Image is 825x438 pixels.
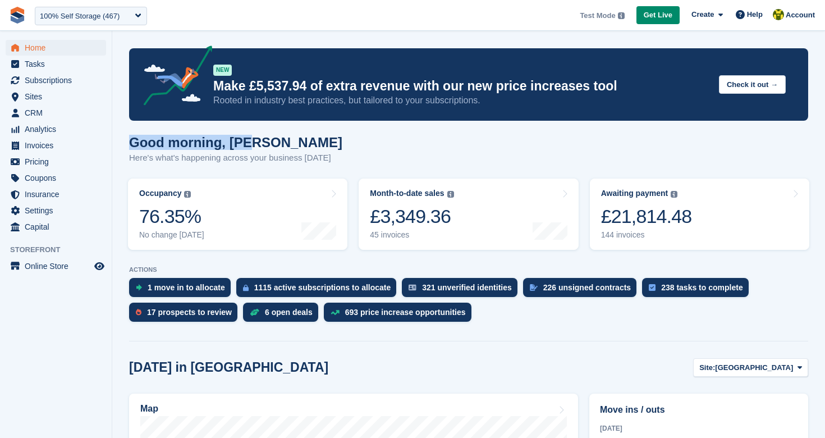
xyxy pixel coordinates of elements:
a: menu [6,219,106,235]
div: 6 open deals [265,308,313,317]
span: Sites [25,89,92,104]
p: Rooted in industry best practices, but tailored to your subscriptions. [213,94,710,107]
img: deal-1b604bf984904fb50ccaf53a9ad4b4a5d6e5aea283cecdc64d6e3604feb123c2.svg [250,308,259,316]
a: 17 prospects to review [129,303,243,327]
img: move_ins_to_allocate_icon-fdf77a2bb77ea45bf5b3d319d69a93e2d87916cf1d5bf7949dd705db3b84f3ca.svg [136,284,142,291]
img: prospect-51fa495bee0391a8d652442698ab0144808aea92771e9ea1ae160a38d050c398.svg [136,309,141,316]
div: 1 move in to allocate [148,283,225,292]
div: 321 unverified identities [422,283,512,292]
div: Awaiting payment [601,189,668,198]
span: Help [747,9,763,20]
span: Pricing [25,154,92,170]
div: £21,814.48 [601,205,692,228]
span: Site: [699,362,715,373]
span: Capital [25,219,92,235]
img: icon-info-grey-7440780725fd019a000dd9b08b2336e03edf1995a4989e88bcd33f0948082b44.svg [671,191,677,198]
div: 45 invoices [370,230,453,240]
span: Account [786,10,815,21]
a: menu [6,138,106,153]
button: Site: [GEOGRAPHIC_DATA] [693,358,808,377]
img: icon-info-grey-7440780725fd019a000dd9b08b2336e03edf1995a4989e88bcd33f0948082b44.svg [618,12,625,19]
span: Tasks [25,56,92,72]
span: Create [691,9,714,20]
div: 238 tasks to complete [661,283,743,292]
img: icon-info-grey-7440780725fd019a000dd9b08b2336e03edf1995a4989e88bcd33f0948082b44.svg [447,191,454,198]
a: menu [6,40,106,56]
a: 1115 active subscriptions to allocate [236,278,402,303]
span: Storefront [10,244,112,255]
div: Month-to-date sales [370,189,444,198]
p: ACTIONS [129,266,808,273]
img: price-adjustments-announcement-icon-8257ccfd72463d97f412b2fc003d46551f7dbcb40ab6d574587a9cd5c0d94... [134,45,213,109]
a: menu [6,170,106,186]
img: task-75834270c22a3079a89374b754ae025e5fb1db73e45f91037f5363f120a921f8.svg [649,284,656,291]
span: Get Live [644,10,672,21]
div: 17 prospects to review [147,308,232,317]
div: 100% Self Storage (467) [40,11,120,22]
p: Make £5,537.94 of extra revenue with our new price increases tool [213,78,710,94]
img: contract_signature_icon-13c848040528278c33f63329250d36e43548de30e8caae1d1a13099fd9432cc5.svg [530,284,538,291]
div: No change [DATE] [139,230,204,240]
div: 1115 active subscriptions to allocate [254,283,391,292]
span: Invoices [25,138,92,153]
a: 1 move in to allocate [129,278,236,303]
h2: Map [140,404,158,414]
span: Settings [25,203,92,218]
a: Preview store [93,259,106,273]
a: 321 unverified identities [402,278,523,303]
img: price_increase_opportunities-93ffe204e8149a01c8c9dc8f82e8f89637d9d84a8eef4429ea346261dce0b2c0.svg [331,310,340,315]
span: CRM [25,105,92,121]
a: menu [6,72,106,88]
div: £3,349.36 [370,205,453,228]
a: menu [6,56,106,72]
a: Occupancy 76.35% No change [DATE] [128,179,347,250]
a: 238 tasks to complete [642,278,754,303]
img: stora-icon-8386f47178a22dfd0bd8f6a31ec36ba5ce8667c1dd55bd0f319d3a0aa187defe.svg [9,7,26,24]
span: Coupons [25,170,92,186]
button: Check it out → [719,75,786,94]
a: menu [6,154,106,170]
h2: Move ins / outs [600,403,797,417]
a: 226 unsigned contracts [523,278,642,303]
img: verify_identity-adf6edd0f0f0b5bbfe63781bf79b02c33cf7c696d77639b501bdc392416b5a36.svg [409,284,416,291]
div: 76.35% [139,205,204,228]
a: menu [6,89,106,104]
h1: Good morning, [PERSON_NAME] [129,135,342,150]
span: Subscriptions [25,72,92,88]
img: icon-info-grey-7440780725fd019a000dd9b08b2336e03edf1995a4989e88bcd33f0948082b44.svg [184,191,191,198]
a: menu [6,203,106,218]
div: NEW [213,65,232,76]
img: Rob Sweeney [773,9,784,20]
span: Analytics [25,121,92,137]
span: [GEOGRAPHIC_DATA] [715,362,793,373]
h2: [DATE] in [GEOGRAPHIC_DATA] [129,360,328,375]
a: Get Live [636,6,680,25]
a: Awaiting payment £21,814.48 144 invoices [590,179,809,250]
a: Month-to-date sales £3,349.36 45 invoices [359,179,578,250]
span: Home [25,40,92,56]
img: active_subscription_to_allocate_icon-d502201f5373d7db506a760aba3b589e785aa758c864c3986d89f69b8ff3... [243,284,249,291]
a: menu [6,105,106,121]
span: Online Store [25,258,92,274]
a: 693 price increase opportunities [324,303,477,327]
a: menu [6,186,106,202]
span: Insurance [25,186,92,202]
p: Here's what's happening across your business [DATE] [129,152,342,165]
div: Occupancy [139,189,181,198]
div: 144 invoices [601,230,692,240]
a: menu [6,258,106,274]
a: menu [6,121,106,137]
div: 693 price increase opportunities [345,308,466,317]
a: 6 open deals [243,303,324,327]
span: Test Mode [580,10,615,21]
div: [DATE] [600,423,797,434]
div: 226 unsigned contracts [543,283,631,292]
